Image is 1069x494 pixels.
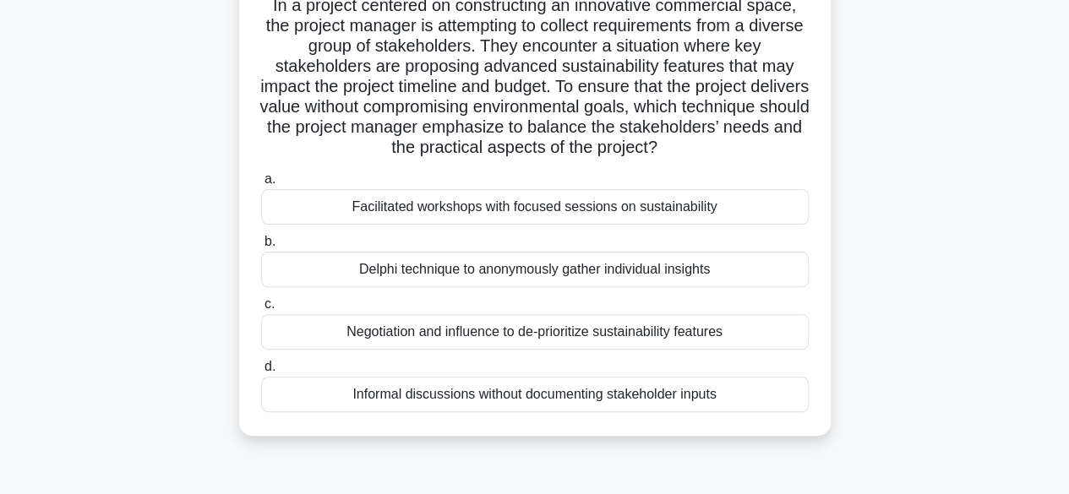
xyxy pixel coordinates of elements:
[265,171,275,186] span: a.
[261,252,809,287] div: Delphi technique to anonymously gather individual insights
[261,189,809,225] div: Facilitated workshops with focused sessions on sustainability
[261,314,809,350] div: Negotiation and influence to de-prioritize sustainability features
[261,377,809,412] div: Informal discussions without documenting stakeholder inputs
[265,234,275,248] span: b.
[265,359,275,373] span: d.
[265,296,275,311] span: c.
